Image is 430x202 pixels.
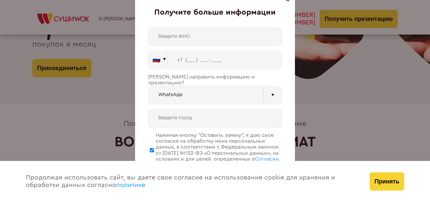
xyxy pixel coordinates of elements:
div: Продолжая использовать сайт, вы даете свое согласие на использование cookie для хранения и обрабо... [19,161,363,202]
input: +7 (___) ___-____ [167,51,282,69]
a: политике [116,182,145,188]
input: Введите город [148,109,282,127]
button: 🇷🇺 [148,51,167,69]
div: Получите больше информации [148,8,282,17]
button: Принять [370,172,404,191]
div: Нажимая кнопку “Оставить заявку”, я даю свое согласие на обработку моих персональных данных, в со... [156,132,282,168]
div: [PERSON_NAME] направить информацию и презентацию? [148,74,282,86]
input: Введите ФИО [148,28,282,46]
